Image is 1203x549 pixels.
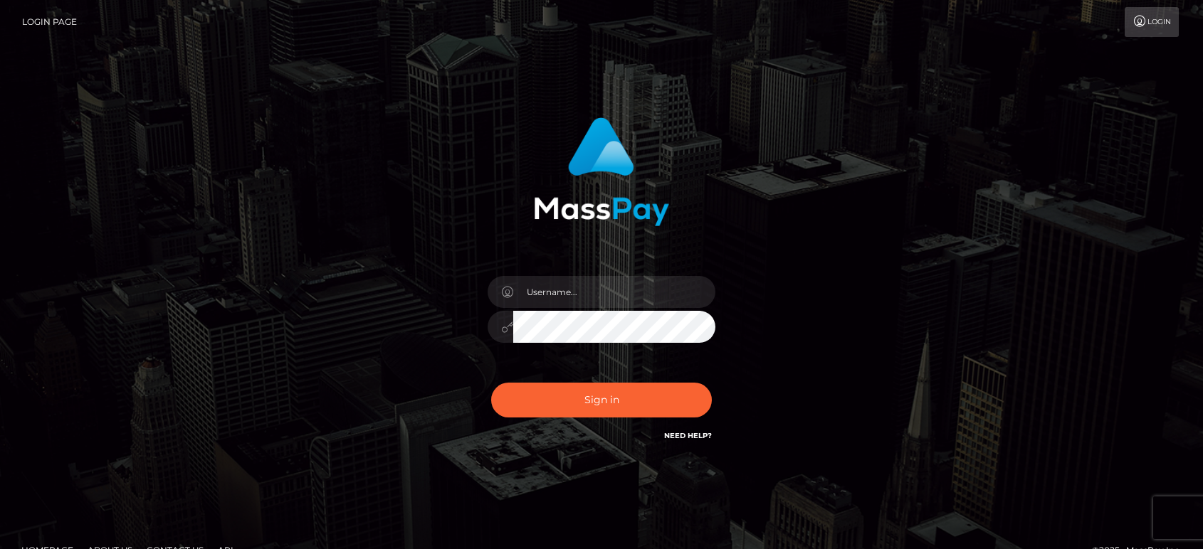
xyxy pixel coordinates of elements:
a: Login [1125,7,1179,37]
img: MassPay Login [534,117,669,226]
a: Login Page [22,7,77,37]
input: Username... [513,276,715,308]
button: Sign in [491,383,712,417]
a: Need Help? [664,431,712,440]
